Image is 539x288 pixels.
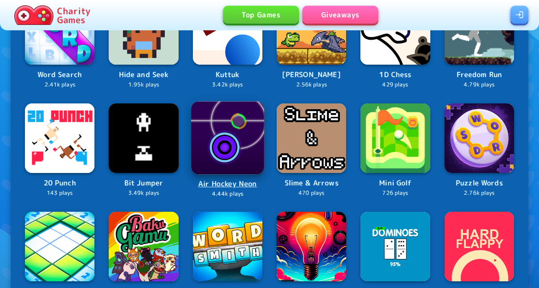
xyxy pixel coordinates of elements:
img: Logo [109,212,178,281]
p: 3.49k plays [109,189,178,197]
p: 2.56k plays [277,81,346,89]
p: Charity Games [57,6,90,24]
p: 20 Punch [25,177,94,189]
img: Logo [191,101,264,174]
a: Giveaways [302,6,378,24]
p: 4.79k plays [445,81,514,89]
p: Word Search [25,69,94,81]
p: 1.95k plays [109,81,178,89]
a: Top Games [223,6,299,24]
p: Air Hockey Neon [192,178,263,190]
a: LogoMini Golf726 plays [360,103,430,197]
img: Logo [277,103,346,173]
a: LogoBit Jumper3.49k plays [109,103,178,197]
a: Logo20 Punch143 plays [25,103,94,197]
p: Slime & Arrows [277,177,346,189]
p: Hide and Seek [109,69,178,81]
p: 143 plays [25,189,94,197]
p: 429 plays [360,81,430,89]
p: [PERSON_NAME] [277,69,346,81]
img: Logo [25,103,94,173]
p: 1D Chess [360,69,430,81]
img: Logo [360,103,430,173]
p: Bit Jumper [109,177,178,189]
img: Logo [193,212,262,281]
a: LogoPuzzle Words2.76k plays [445,103,514,197]
img: Logo [445,212,514,281]
p: Mini Golf [360,177,430,189]
img: Logo [25,212,94,281]
img: Logo [360,212,430,281]
p: 470 plays [277,189,346,197]
p: 3.42k plays [193,81,262,89]
p: Puzzle Words [445,177,514,189]
p: 726 plays [360,189,430,197]
img: Logo [277,212,346,281]
img: Charity.Games [14,5,53,25]
p: 4.44k plays [192,190,263,198]
img: Logo [445,103,514,173]
p: Kuttuk [193,69,262,81]
p: 2.41k plays [25,81,94,89]
img: Logo [109,103,178,173]
p: Freedom Run [445,69,514,81]
a: LogoSlime & Arrows470 plays [277,103,346,197]
p: 2.76k plays [445,189,514,197]
a: LogoAir Hockey Neon4.44k plays [192,102,263,198]
a: Charity Games [11,4,94,27]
